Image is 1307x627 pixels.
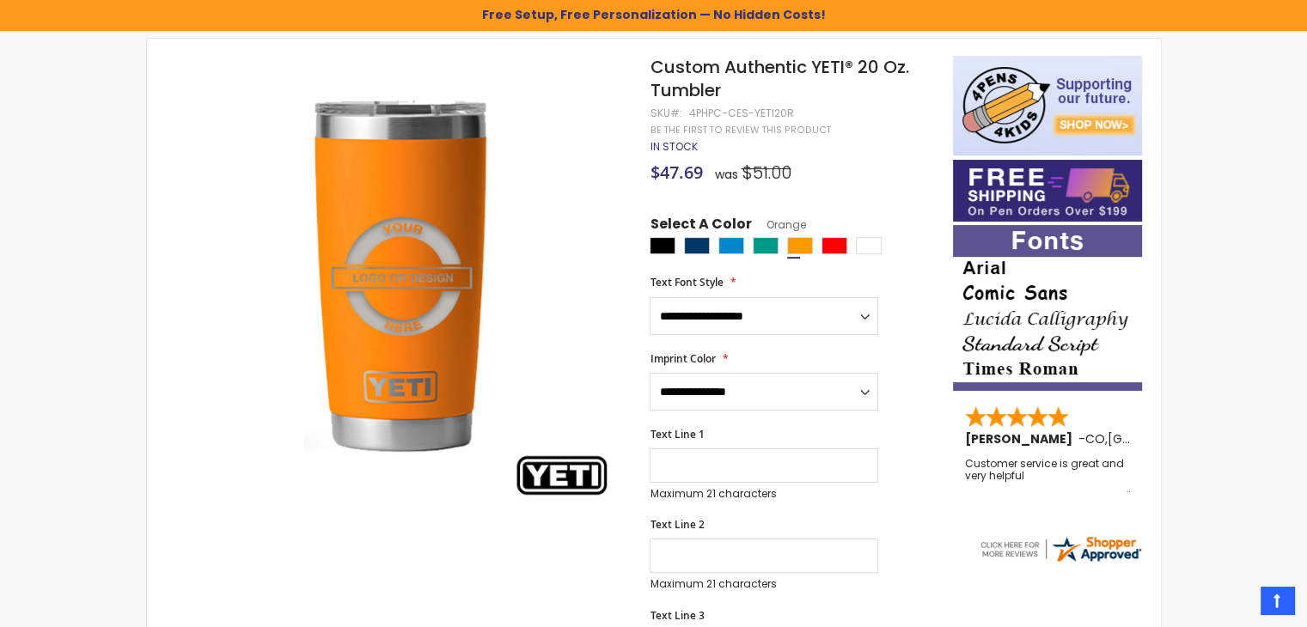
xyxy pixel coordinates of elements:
[650,124,830,137] a: Be the first to review this product
[856,237,882,254] div: White
[650,55,908,102] span: Custom Authentic YETI® 20 Oz. Tumbler
[650,215,751,238] span: Select A Color
[650,275,723,289] span: Text Font Style
[650,139,697,154] span: In stock
[650,608,704,623] span: Text Line 3
[180,54,626,500] img: king-crab-orange-4phpc-ces-yeti20r-authentic-yeti-20-oz-tumbler_1.jpg
[650,351,715,366] span: Imprint Color
[1085,430,1105,447] span: CO
[684,237,710,254] div: Navy Blue
[714,166,737,183] span: was
[753,237,779,254] div: Seafoam Green
[650,237,675,254] div: Black
[650,427,704,441] span: Text Line 1
[787,237,813,254] div: Orange
[650,517,704,532] span: Text Line 2
[821,237,847,254] div: Red
[741,161,791,185] span: $51.00
[650,577,878,591] p: Maximum 21 characters
[650,106,681,120] strong: SKU
[965,458,1132,495] div: Customer service is great and very helpful
[1108,430,1234,447] span: [GEOGRAPHIC_DATA]
[953,160,1142,222] img: Free shipping on orders over $199
[953,56,1142,155] img: 4pens 4 kids
[965,430,1078,447] span: [PERSON_NAME]
[650,140,697,154] div: Availability
[650,487,878,501] p: Maximum 21 characters
[718,237,744,254] div: Big Wave Blue
[751,217,805,232] span: Orange
[688,107,793,120] div: 4PHPC-CES-YETI20R
[953,225,1142,391] img: font-personalization-examples
[650,161,702,184] span: $47.69
[1078,430,1234,447] span: - ,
